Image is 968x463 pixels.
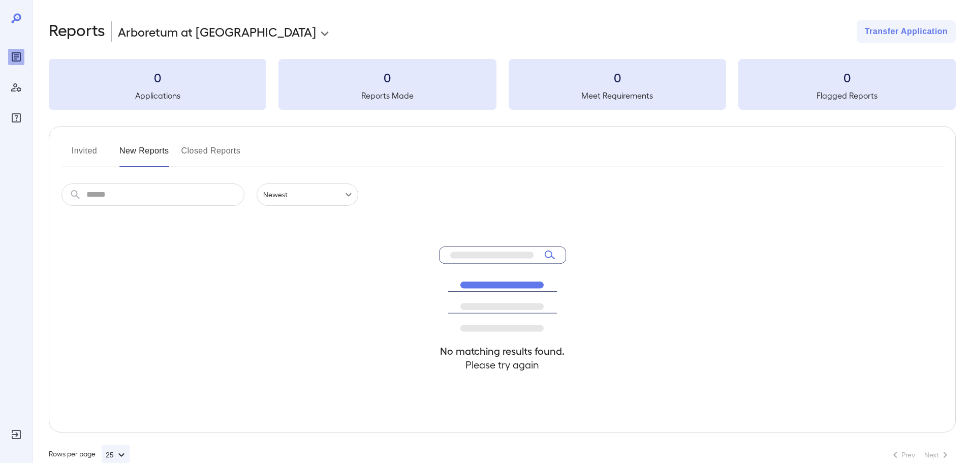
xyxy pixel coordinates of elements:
[49,89,266,102] h5: Applications
[49,69,266,85] h3: 0
[439,344,566,358] h4: No matching results found.
[49,20,105,43] h2: Reports
[257,183,358,206] div: Newest
[278,69,496,85] h3: 0
[278,89,496,102] h5: Reports Made
[738,69,956,85] h3: 0
[509,69,726,85] h3: 0
[8,426,24,443] div: Log Out
[118,23,316,40] p: Arboretum at [GEOGRAPHIC_DATA]
[885,447,956,463] nav: pagination navigation
[49,59,956,110] summary: 0Applications0Reports Made0Meet Requirements0Flagged Reports
[181,143,241,167] button: Closed Reports
[509,89,726,102] h5: Meet Requirements
[61,143,107,167] button: Invited
[8,110,24,126] div: FAQ
[8,49,24,65] div: Reports
[738,89,956,102] h5: Flagged Reports
[857,20,956,43] button: Transfer Application
[8,79,24,96] div: Manage Users
[119,143,169,167] button: New Reports
[439,358,566,372] h4: Please try again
